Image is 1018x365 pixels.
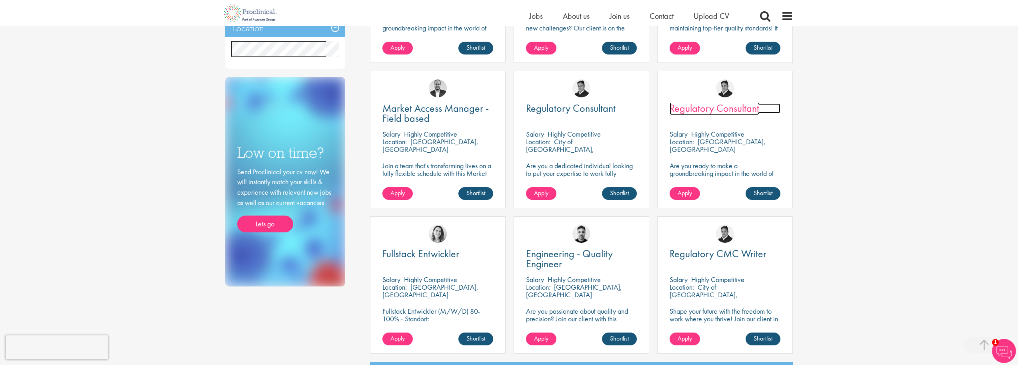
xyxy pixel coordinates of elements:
[458,187,493,200] a: Shortlist
[237,167,333,233] div: Send Proclinical your cv now! We will instantly match your skills & experience with relevant new ...
[526,333,556,345] a: Apply
[526,275,544,284] span: Salary
[534,43,548,52] span: Apply
[382,307,493,345] p: Fullstack Entwickler (M/W/D) 80-100% - Standort: [GEOGRAPHIC_DATA], [GEOGRAPHIC_DATA] - Arbeitsze...
[526,137,550,146] span: Location:
[650,11,674,21] a: Contact
[382,187,413,200] a: Apply
[670,42,700,54] a: Apply
[670,249,780,259] a: Regulatory CMC Writer
[382,137,478,154] p: [GEOGRAPHIC_DATA], [GEOGRAPHIC_DATA]
[678,189,692,197] span: Apply
[548,129,601,139] p: Highly Competitive
[670,275,688,284] span: Salary
[404,129,457,139] p: Highly Competitive
[390,334,405,343] span: Apply
[526,247,613,270] span: Engineering - Quality Engineer
[602,333,637,345] a: Shortlist
[670,282,738,307] p: City of [GEOGRAPHIC_DATA], [GEOGRAPHIC_DATA]
[534,189,548,197] span: Apply
[225,20,345,37] h3: Location
[670,137,694,146] span: Location:
[526,103,637,113] a: Regulatory Consultant
[390,43,405,52] span: Apply
[716,79,734,97] img: Peter Duvall
[382,103,493,123] a: Market Access Manager - Field based
[534,334,548,343] span: Apply
[602,42,637,54] a: Shortlist
[670,307,780,330] p: Shape your future with the freedom to work where you thrive! Join our client in this fully remote...
[382,137,407,146] span: Location:
[691,275,744,284] p: Highly Competitive
[6,335,108,359] iframe: reCAPTCHA
[746,333,780,345] a: Shortlist
[670,333,700,345] a: Apply
[602,187,637,200] a: Shortlist
[526,187,556,200] a: Apply
[610,11,630,21] a: Join us
[746,42,780,54] a: Shortlist
[992,339,999,346] span: 1
[670,103,780,113] a: Regulatory Consultant
[382,101,489,125] span: Market Access Manager - Field based
[526,307,637,338] p: Are you passionate about quality and precision? Join our client with this engineering role and he...
[670,129,688,139] span: Salary
[429,225,447,243] img: Nur Ergiydiren
[429,79,447,97] img: Aitor Melia
[526,137,594,161] p: City of [GEOGRAPHIC_DATA], [GEOGRAPHIC_DATA]
[526,282,622,299] p: [GEOGRAPHIC_DATA], [GEOGRAPHIC_DATA]
[678,43,692,52] span: Apply
[382,247,459,260] span: Fullstack Entwickler
[390,189,405,197] span: Apply
[670,247,766,260] span: Regulatory CMC Writer
[526,42,556,54] a: Apply
[572,225,590,243] img: Dean Fisher
[526,162,637,200] p: Are you a dedicated individual looking to put your expertise to work fully flexibly in a remote p...
[746,187,780,200] a: Shortlist
[670,162,780,200] p: Are you ready to make a groundbreaking impact in the world of biotechnology? Join a growing compa...
[237,216,293,232] a: Lets go
[548,275,601,284] p: Highly Competitive
[992,339,1016,363] img: Chatbot
[716,225,734,243] img: Peter Duvall
[382,42,413,54] a: Apply
[382,282,407,292] span: Location:
[382,249,493,259] a: Fullstack Entwickler
[678,334,692,343] span: Apply
[382,282,478,299] p: [GEOGRAPHIC_DATA], [GEOGRAPHIC_DATA]
[670,187,700,200] a: Apply
[237,145,333,161] h3: Low on time?
[526,249,637,269] a: Engineering - Quality Engineer
[526,282,550,292] span: Location:
[382,275,400,284] span: Salary
[382,333,413,345] a: Apply
[572,79,590,97] img: Peter Duvall
[563,11,590,21] a: About us
[670,101,759,115] span: Regulatory Consultant
[526,101,616,115] span: Regulatory Consultant
[694,11,729,21] a: Upload CV
[382,129,400,139] span: Salary
[382,162,493,185] p: Join a team that's transforming lives on a fully flexible schedule with this Market Access Manage...
[691,129,744,139] p: Highly Competitive
[458,42,493,54] a: Shortlist
[529,11,543,21] a: Jobs
[670,282,694,292] span: Location:
[458,333,493,345] a: Shortlist
[526,129,544,139] span: Salary
[404,275,457,284] p: Highly Competitive
[670,137,766,154] p: [GEOGRAPHIC_DATA], [GEOGRAPHIC_DATA]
